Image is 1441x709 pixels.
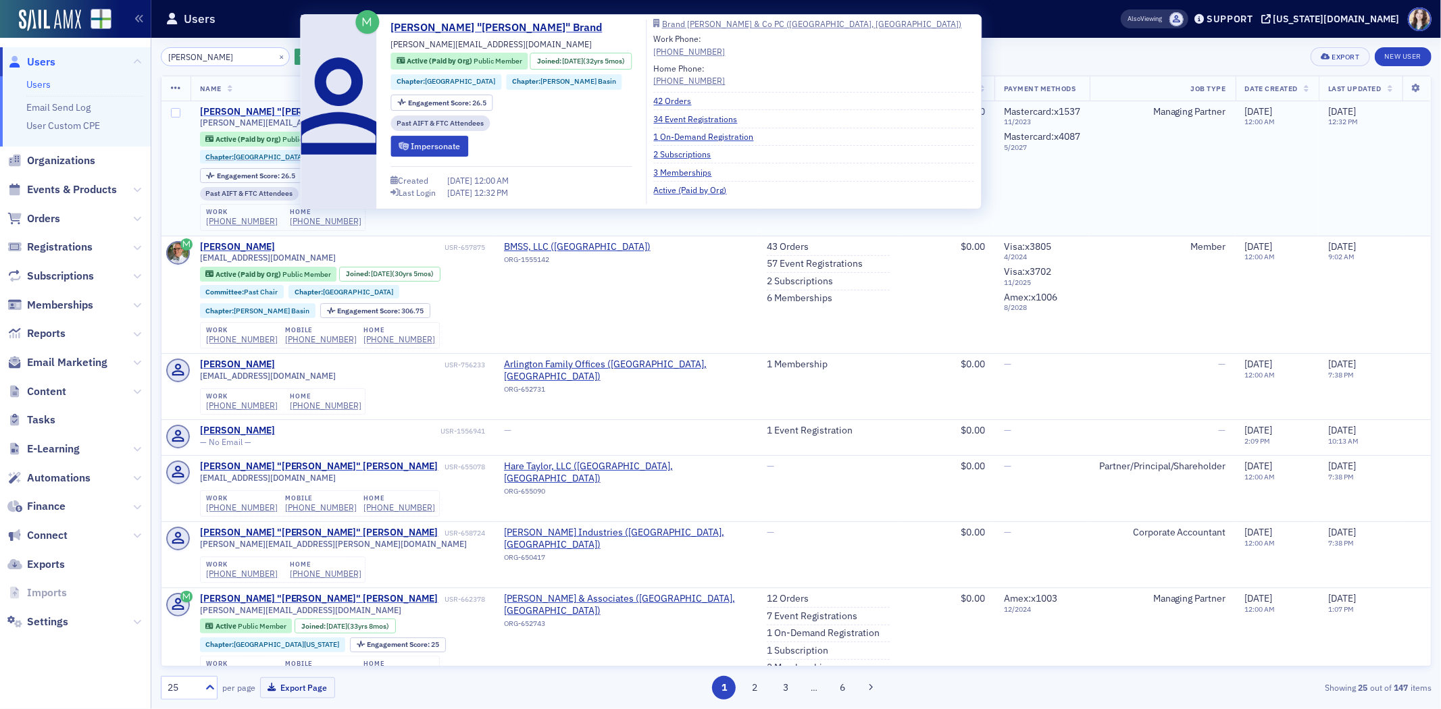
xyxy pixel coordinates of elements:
span: Active (Paid by Org) [216,269,282,279]
span: Engagement Score : [338,306,402,315]
div: [PERSON_NAME] [200,241,275,253]
span: Chapter : [205,639,234,649]
span: [PERSON_NAME][EMAIL_ADDRESS][PERSON_NAME][DOMAIN_NAME] [200,539,467,549]
a: Registrations [7,240,93,255]
a: Automations [7,471,91,485]
span: Public Member [282,269,331,279]
div: Work Phone: [654,32,726,57]
span: [DATE] [562,56,583,65]
div: Chapter: [200,150,311,163]
span: Mastercard : x1537 [1004,105,1080,117]
div: Chapter: [200,303,316,318]
span: Chapter : [512,76,540,86]
span: Exports [27,557,65,572]
div: Committee: [200,285,284,298]
button: × [276,50,288,62]
span: 8 / 2028 [1004,303,1080,312]
div: [PERSON_NAME] [200,359,275,371]
a: Hare Taylor, LLC ([GEOGRAPHIC_DATA], [GEOGRAPHIC_DATA]) [504,461,749,484]
div: ORG-652743 [504,619,749,633]
span: Content [27,384,66,399]
span: BMSS, LLC (Huntsville) [504,241,651,253]
div: [PHONE_NUMBER] [654,74,726,86]
div: [PHONE_NUMBER] [363,334,435,344]
a: Active (Paid by Org) Public Member [397,56,522,67]
div: [US_STATE][DOMAIN_NAME] [1273,13,1400,25]
a: Reports [7,326,66,341]
div: [PERSON_NAME] [200,425,275,437]
button: Export [1311,47,1369,66]
div: Joined: 1992-01-20 00:00:00 [295,619,396,633]
a: BMSS, LLC ([GEOGRAPHIC_DATA]) [504,241,651,253]
span: [EMAIL_ADDRESS][DOMAIN_NAME] [200,473,336,483]
div: USR-658724 [440,529,485,537]
time: 7:38 PM [1328,370,1354,379]
a: Subscriptions [7,269,94,284]
a: Committee:Past Chair [205,288,278,296]
div: [PERSON_NAME] "[PERSON_NAME]" Brand [200,106,390,118]
a: 43 Orders [767,241,809,253]
span: — [767,460,774,472]
span: [PERSON_NAME][EMAIL_ADDRESS][DOMAIN_NAME] [390,38,592,50]
h1: Users [184,11,216,27]
a: Content [7,384,66,399]
a: [PHONE_NUMBER] [290,569,361,579]
div: Export [1332,53,1360,61]
div: USR-657875 [277,243,485,252]
div: work [206,208,278,216]
div: home [363,494,435,502]
div: home [290,560,361,569]
span: 12:32 PM [474,187,508,198]
span: — [767,526,774,538]
a: 2 Memberships [767,662,832,674]
span: Organizations [27,153,95,168]
span: Active (Paid by Org) [407,56,474,65]
div: Chapter: [506,74,622,90]
a: 2 Subscriptions [654,148,722,160]
img: SailAMX [19,9,81,31]
a: [PHONE_NUMBER] [285,334,357,344]
a: 34 Event Registrations [654,113,748,125]
div: USR-1556941 [277,427,485,436]
span: Public Member [474,56,522,65]
a: [PERSON_NAME] "[PERSON_NAME]" Brand [390,20,612,36]
div: [PHONE_NUMBER] [206,502,278,513]
button: 2 [743,676,767,700]
span: Joined : [346,269,372,278]
div: ORG-652731 [504,385,749,398]
span: Engagement Score : [408,98,472,107]
span: $0.00 [961,592,985,604]
a: Tasks [7,413,55,427]
a: New User [1375,47,1432,66]
span: 11 / 2025 [1004,278,1080,287]
span: Active (Paid by Org) [216,134,282,144]
label: per page [222,681,255,693]
span: Finance [27,499,66,514]
button: 3 [774,676,797,700]
span: [DATE] [1245,526,1273,538]
time: 12:00 AM [1245,604,1275,614]
div: 26.5 [408,99,486,107]
a: Chapter:[GEOGRAPHIC_DATA] [205,153,304,161]
div: [PERSON_NAME] "[PERSON_NAME]" [PERSON_NAME] [200,527,438,539]
time: 12:32 PM [1328,117,1358,126]
a: Active Public Member [205,622,286,631]
div: [PHONE_NUMBER] [206,216,278,226]
a: 2 Subscriptions [767,275,833,288]
a: Chapter:[PERSON_NAME] Basin [205,307,309,315]
a: Active (Paid by Org) Public Member [205,269,330,278]
div: [PERSON_NAME] "[PERSON_NAME]" [PERSON_NAME] [200,461,438,473]
span: [EMAIL_ADDRESS][DOMAIN_NAME] [200,371,336,381]
span: — [1004,358,1011,370]
span: [DATE] [1245,460,1273,472]
span: 4 / 2024 [1004,253,1080,261]
button: 1 [712,676,736,700]
span: $0.00 [961,526,985,538]
div: Corporate Accountant [1099,527,1226,539]
a: Connect [7,528,68,543]
div: Active (Paid by Org): Active (Paid by Org): Public Member [200,132,337,147]
div: Past AIFT & FTC Attendees [390,115,490,131]
div: Engagement Score: 26.5 [200,168,302,183]
span: [DATE] [1245,424,1273,436]
div: home [363,326,435,334]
